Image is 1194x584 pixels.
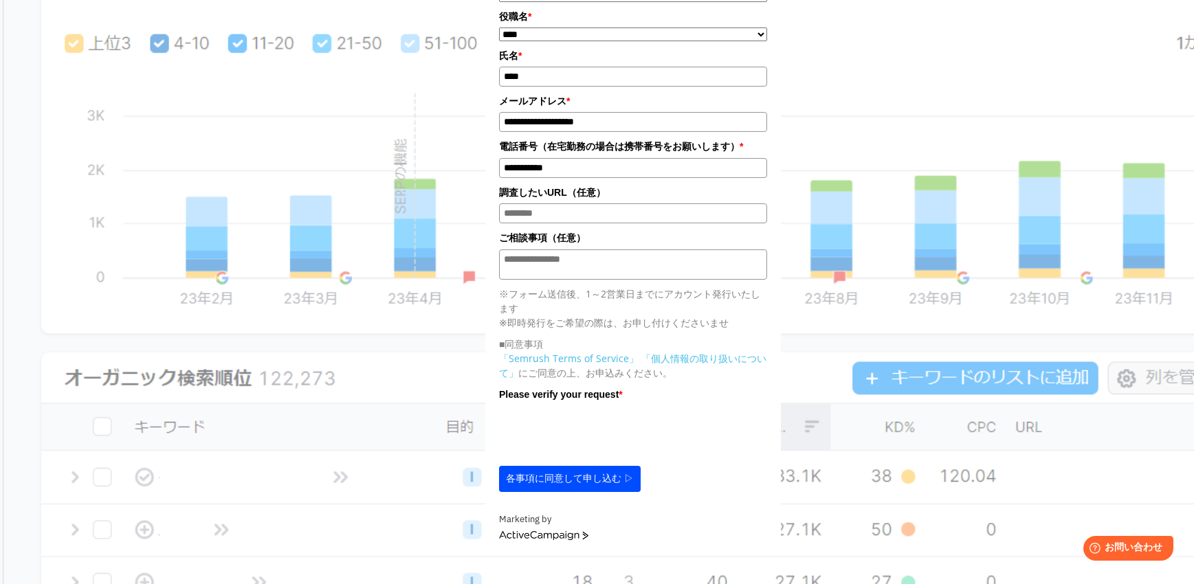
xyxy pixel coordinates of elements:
[499,93,767,109] label: メールアドレス
[499,352,766,379] a: 「個人情報の取り扱いについて」
[499,337,767,351] p: ■同意事項
[1072,530,1179,569] iframe: Help widget launcher
[499,287,767,330] p: ※フォーム送信後、1～2営業日までにアカウント発行いたします ※即時発行をご希望の際は、お申し付けくださいませ
[499,48,767,63] label: 氏名
[499,405,708,459] iframe: reCAPTCHA
[499,466,641,492] button: 各事項に同意して申し込む ▷
[499,185,767,200] label: 調査したいURL（任意）
[499,351,767,380] p: にご同意の上、お申込みください。
[499,230,767,245] label: ご相談事項（任意）
[499,387,767,402] label: Please verify your request
[499,9,767,24] label: 役職名
[499,513,767,527] div: Marketing by
[499,139,767,154] label: 電話番号（在宅勤務の場合は携帯番号をお願いします）
[499,352,639,365] a: 「Semrush Terms of Service」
